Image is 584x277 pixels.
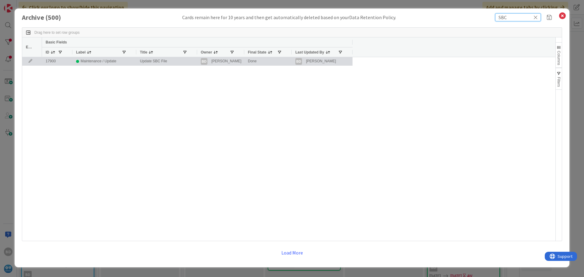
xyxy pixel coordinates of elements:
[26,45,32,49] span: Edit
[201,58,207,65] div: BD
[277,247,307,258] button: Load More
[46,40,67,44] span: Basic Fields
[76,50,85,54] span: Label
[201,50,212,54] span: Owner
[136,57,197,65] div: Update SBC File
[557,51,561,65] span: Columns
[495,13,541,21] input: Quick Filter...
[34,30,80,35] div: Row Groups
[557,77,561,87] span: Filters
[306,57,336,65] div: [PERSON_NAME]
[211,57,242,65] div: [PERSON_NAME]
[13,1,28,8] span: Support
[34,30,80,35] span: Drag here to set row groups
[244,57,292,65] div: Done
[140,50,147,54] span: Title
[248,50,266,54] span: Final State
[22,14,83,21] h1: Archive ( 500 )
[295,50,324,54] span: Last Updated By
[182,14,396,21] div: Cards remain here for 10 years and then get automatically deleted based on your .
[81,57,116,65] div: Maintenance / Update
[46,50,49,54] span: ID
[42,57,72,65] div: 17900
[295,58,302,65] div: BD
[349,14,395,20] span: Data Retention Policy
